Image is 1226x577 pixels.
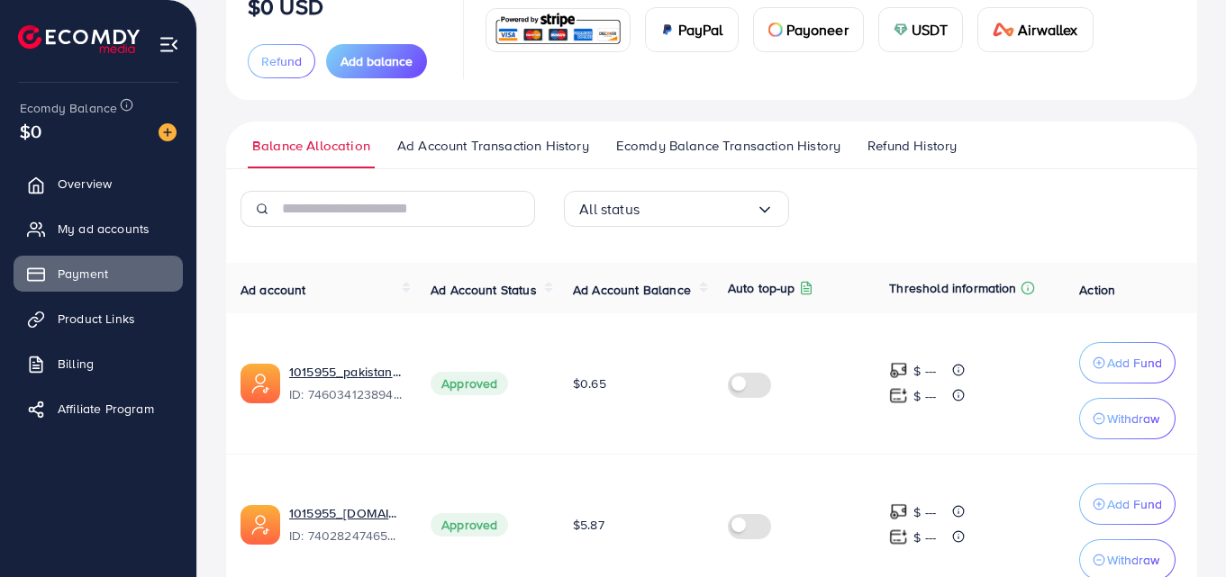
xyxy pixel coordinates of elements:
span: Product Links [58,310,135,328]
img: ic-ads-acc.e4c84228.svg [241,364,280,403]
a: 1015955_pakistan_1736996056634 [289,363,402,381]
p: Add Fund [1107,493,1162,515]
span: Ad Account Balance [573,281,691,299]
button: Withdraw [1079,398,1176,439]
img: card [993,23,1014,37]
button: Refund [248,44,315,78]
span: Ad Account Transaction History [397,136,589,156]
span: Billing [58,355,94,373]
p: Withdraw [1107,549,1159,571]
a: Billing [14,346,183,382]
img: logo [18,25,140,53]
span: Approved [431,513,508,536]
span: Ad account [241,281,306,299]
p: $ --- [913,527,936,548]
a: 1015955_[DOMAIN_NAME]_1723604466394 [289,504,402,522]
p: $ --- [913,360,936,382]
span: $0 [20,118,41,144]
img: card [768,23,783,37]
span: All status [579,195,640,223]
a: cardUSDT [878,7,964,52]
a: My ad accounts [14,211,183,247]
div: <span class='underline'>1015955_SMILE.PK_1723604466394</span></br>7402824746595057681 [289,504,402,545]
a: cardPayPal [645,7,739,52]
span: Payment [58,265,108,283]
span: USDT [912,19,949,41]
span: ID: 7402824746595057681 [289,527,402,545]
a: card [486,8,631,52]
a: Affiliate Program [14,391,183,427]
span: Ecomdy Balance Transaction History [616,136,840,156]
p: Auto top-up [728,277,795,299]
span: Add balance [341,52,413,70]
img: image [159,123,177,141]
img: top-up amount [889,361,908,380]
input: Search for option [640,195,756,223]
img: top-up amount [889,502,908,521]
a: cardAirwallex [977,7,1093,52]
span: $5.87 [573,516,604,534]
span: Affiliate Program [58,400,154,418]
span: Balance Allocation [252,136,370,156]
span: Action [1079,281,1115,299]
a: Payment [14,256,183,292]
p: Add Fund [1107,352,1162,374]
button: Add Fund [1079,483,1176,525]
span: Approved [431,372,508,395]
div: <span class='underline'>1015955_pakistan_1736996056634</span></br>7460341238940745744 [289,363,402,404]
iframe: Chat [1149,496,1212,563]
span: Refund History [867,136,957,156]
p: Withdraw [1107,408,1159,429]
a: Product Links [14,301,183,337]
p: $ --- [913,385,936,407]
p: $ --- [913,501,936,523]
img: card [492,11,624,50]
span: $0.65 [573,374,606,392]
span: Airwallex [1018,19,1077,41]
button: Add Fund [1079,342,1176,383]
img: card [894,23,908,37]
a: cardPayoneer [753,7,864,52]
span: My ad accounts [58,220,150,238]
span: Ad Account Status [431,281,537,299]
span: Ecomdy Balance [20,99,117,117]
span: Refund [261,52,302,70]
p: Threshold information [889,277,1016,299]
img: top-up amount [889,386,908,405]
button: Add balance [326,44,427,78]
span: PayPal [678,19,723,41]
span: ID: 7460341238940745744 [289,385,402,403]
img: ic-ads-acc.e4c84228.svg [241,505,280,545]
img: menu [159,34,179,55]
img: card [660,23,675,37]
span: Payoneer [786,19,849,41]
span: Overview [58,175,112,193]
a: Overview [14,166,183,202]
div: Search for option [564,191,789,227]
img: top-up amount [889,527,908,546]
